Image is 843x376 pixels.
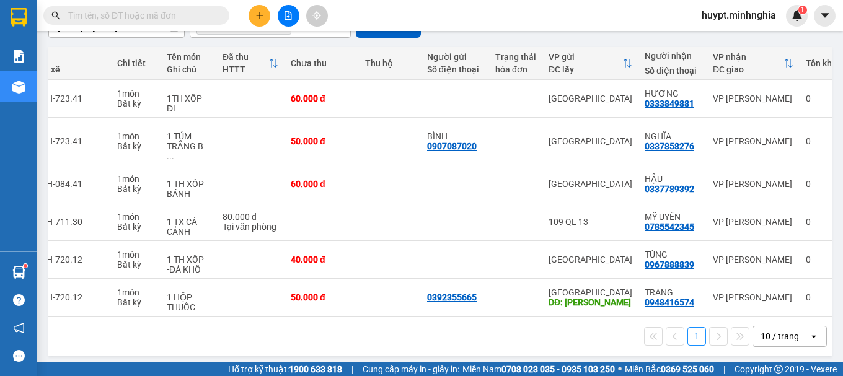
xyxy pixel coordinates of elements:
span: file-add [284,11,293,20]
span: search [51,11,60,20]
div: 1 món [117,212,154,222]
span: huypt.minhnghia [692,7,786,23]
div: 60.000 đ [291,94,353,103]
span: message [13,350,25,362]
span: question-circle [13,294,25,306]
button: file-add [278,5,299,27]
strong: 0708 023 035 - 0935 103 250 [501,364,615,374]
div: 0948416574 [645,297,694,307]
div: 50H-723.41 [37,136,105,146]
div: 0 [806,136,837,146]
div: VP [PERSON_NAME] [713,292,793,302]
div: [GEOGRAPHIC_DATA] [549,287,632,297]
div: 0337858276 [645,141,694,151]
button: 1 [687,327,706,346]
strong: 0369 525 060 [661,364,714,374]
div: 1 món [117,131,154,141]
div: 0 [806,292,837,302]
div: 0333849881 [645,98,694,108]
div: 0 [806,179,837,189]
div: 1 TÚM TRẮNG BÒ VIÊN [167,131,210,161]
div: 0785542345 [645,222,694,232]
div: 60.000 đ [291,179,353,189]
div: Người nhận [645,51,700,61]
div: 51H-084.41 [37,179,105,189]
div: 50H-720.12 [37,292,105,302]
div: Bất kỳ [117,222,154,232]
div: Thu hộ [365,58,415,68]
div: TÙNG [645,250,700,260]
div: Bất kỳ [117,297,154,307]
div: VP nhận [713,52,783,62]
div: 1 TX CÁ CẢNH [167,217,210,237]
div: 10 / trang [761,330,799,343]
div: VP [PERSON_NAME] [713,179,793,189]
div: Tài xế [37,64,105,74]
th: Toggle SortBy [216,47,285,80]
div: 1 TH XỐP BÁNH [167,179,210,199]
div: [GEOGRAPHIC_DATA] [549,255,632,265]
div: VP [PERSON_NAME] [713,255,793,265]
div: HẬU [645,174,700,184]
svg: open [809,331,819,341]
span: Hỗ trợ kỹ thuật: [228,362,342,376]
div: Tên món [167,52,210,62]
div: Chi tiết [117,58,154,68]
div: Ghi chú [167,64,210,74]
div: 1 món [117,250,154,260]
div: Số điện thoại [645,66,700,76]
div: MỸ UYÊN [645,212,700,222]
img: warehouse-icon [12,81,25,94]
div: VP [PERSON_NAME] [713,136,793,146]
span: aim [312,11,321,20]
div: 0 [806,255,837,265]
span: ⚪️ [618,367,622,372]
span: Cung cấp máy in - giấy in: [363,362,459,376]
div: VP [PERSON_NAME] [713,94,793,103]
div: Xe [37,52,105,62]
div: 50H-723.41 [37,94,105,103]
div: Người gửi [427,52,483,62]
div: 1 món [117,89,154,98]
div: 40.000 đ [291,255,353,265]
div: Bất kỳ [117,260,154,269]
strong: 1900 633 818 [289,364,342,374]
div: VP gửi [549,52,622,62]
div: 1 món [117,287,154,297]
div: 50.000 đ [291,136,353,146]
div: TRANG [645,287,700,297]
div: 50H-711.30 [37,217,105,227]
div: Trạng thái [495,52,536,62]
div: Số điện thoại [427,64,483,74]
div: 1 món [117,174,154,184]
div: Tồn kho [806,58,837,68]
div: Bất kỳ [117,141,154,151]
img: warehouse-icon [12,266,25,279]
div: BÌNH [427,131,483,141]
div: 0 [806,217,837,227]
span: | [723,362,725,376]
div: 80.000 đ [223,212,278,222]
div: 0967888839 [645,260,694,269]
img: solution-icon [12,50,25,63]
div: 50H-720.12 [37,255,105,265]
div: NGHĨA [645,131,700,141]
div: 109 QL 13 [549,217,632,227]
div: 0 [806,94,837,103]
img: logo-vxr [11,8,27,27]
span: plus [255,11,264,20]
div: ĐC giao [713,64,783,74]
span: ... [167,151,174,161]
div: 1 HỘP THUỐC [167,292,210,312]
div: 0392355665 [427,292,477,302]
th: Toggle SortBy [542,47,638,80]
div: hóa đơn [495,64,536,74]
img: icon-new-feature [792,10,803,21]
span: copyright [774,365,783,374]
div: 0907087020 [427,141,477,151]
div: 0337789392 [645,184,694,194]
div: [GEOGRAPHIC_DATA] [549,94,632,103]
div: ĐC lấy [549,64,622,74]
div: Tại văn phòng [223,222,278,232]
button: aim [306,5,328,27]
